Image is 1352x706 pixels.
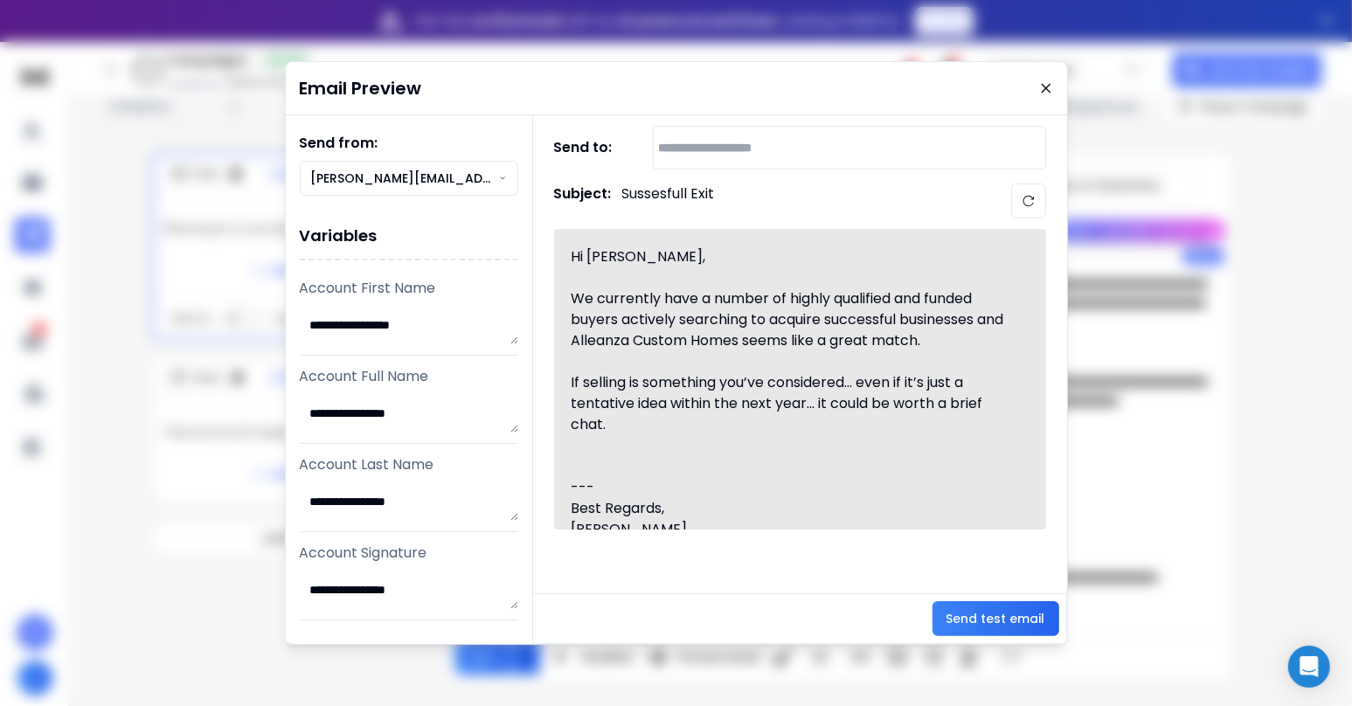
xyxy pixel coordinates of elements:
[554,137,624,158] h1: Send to:
[300,278,518,299] p: Account First Name
[622,183,715,218] p: Sussesfull Exit
[300,213,518,260] h1: Variables
[572,477,1009,498] div: ---
[1288,646,1330,688] div: Open Intercom Messenger
[572,246,1009,267] div: Hi [PERSON_NAME],
[933,601,1059,636] button: Send test email
[300,454,518,475] p: Account Last Name
[300,366,518,387] p: Account Full Name
[300,543,518,564] p: Account Signature
[554,183,612,218] h1: Subject:
[572,372,1009,435] div: If selling is something you’ve considered... even if it’s just a tentative idea within the next y...
[572,498,1009,519] div: Best Regards,
[311,170,500,187] p: [PERSON_NAME][EMAIL_ADDRESS][PERSON_NAME][DOMAIN_NAME]
[572,519,1009,540] div: [PERSON_NAME]
[300,76,422,100] h1: Email Preview
[572,288,1009,351] div: We currently have a number of highly qualified and funded buyers actively searching to acquire su...
[300,133,518,154] h1: Send from:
